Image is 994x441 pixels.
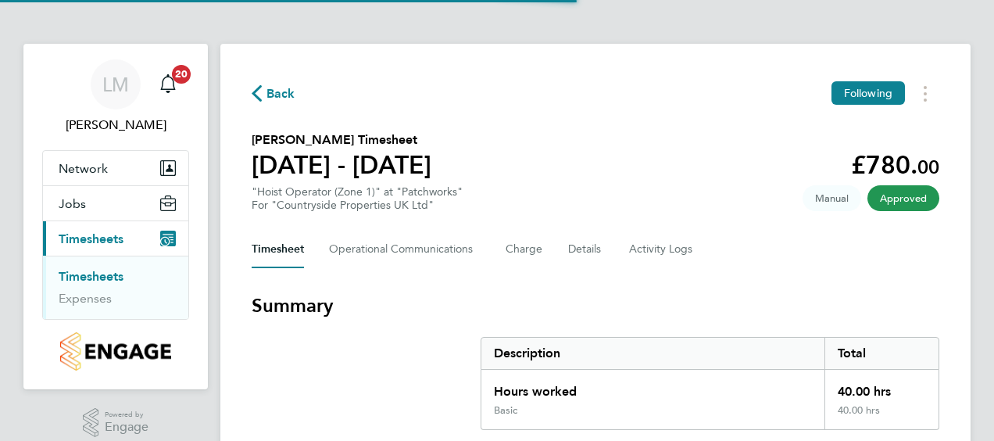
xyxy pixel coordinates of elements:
span: Timesheets [59,231,123,246]
a: Expenses [59,291,112,306]
a: Timesheets [59,269,123,284]
span: LM [102,74,129,95]
div: 40.00 hrs [824,404,939,429]
h1: [DATE] - [DATE] [252,149,431,181]
span: Jobs [59,196,86,211]
button: Details [568,231,604,268]
button: Charge [506,231,543,268]
div: Basic [494,404,517,417]
button: Operational Communications [329,231,481,268]
img: countryside-properties-logo-retina.png [60,332,170,371]
span: This timesheet has been approved. [867,185,939,211]
span: This timesheet was manually created. [803,185,861,211]
a: Go to home page [42,332,189,371]
span: Powered by [105,408,148,421]
a: Powered byEngage [83,408,149,438]
a: 20 [152,59,184,109]
div: Description [481,338,824,369]
button: Timesheet [252,231,304,268]
button: Jobs [43,186,188,220]
span: Network [59,161,108,176]
div: "Hoist Operator (Zone 1)" at "Patchworks" [252,185,463,212]
div: Total [824,338,939,369]
div: Hours worked [481,370,824,404]
button: Network [43,151,188,185]
a: LM[PERSON_NAME] [42,59,189,134]
app-decimal: £780. [851,150,939,180]
button: Following [831,81,905,105]
nav: Main navigation [23,44,208,389]
div: For "Countryside Properties UK Ltd" [252,199,463,212]
span: Following [844,86,892,100]
span: Linsey McGovern [42,116,189,134]
div: 40.00 hrs [824,370,939,404]
span: 20 [172,65,191,84]
button: Back [252,84,295,103]
button: Activity Logs [629,231,695,268]
h2: [PERSON_NAME] Timesheet [252,131,431,149]
span: Engage [105,421,148,434]
span: 00 [917,156,939,178]
div: Timesheets [43,256,188,319]
h3: Summary [252,293,939,318]
div: Summary [481,337,939,430]
span: Back [266,84,295,103]
button: Timesheets Menu [911,81,939,106]
button: Timesheets [43,221,188,256]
